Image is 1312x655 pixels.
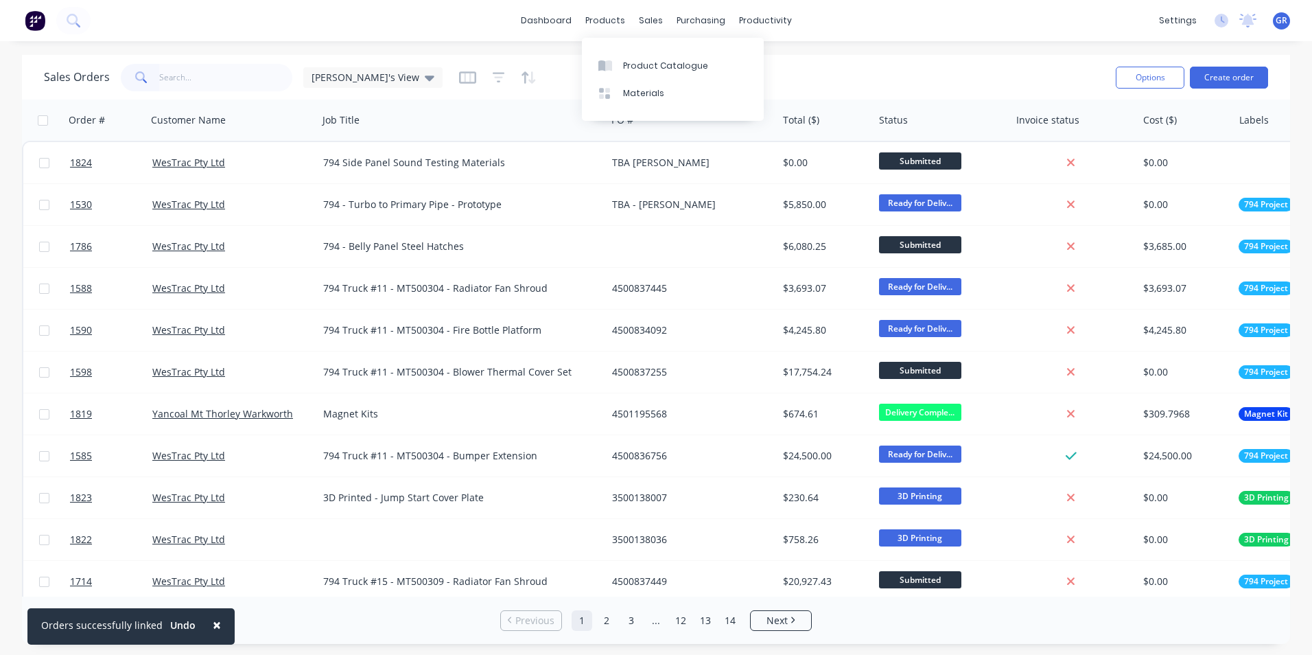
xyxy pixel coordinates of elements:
span: 794 Project [1244,240,1288,253]
div: $20,927.43 [783,575,864,588]
div: $309.7968 [1143,407,1224,421]
a: 1588 [70,268,152,309]
span: 3D Printing [1244,533,1289,547]
div: 4500837449 [612,575,764,588]
span: 1823 [70,491,92,505]
div: $17,754.24 [783,365,864,379]
span: 794 Project [1244,449,1288,463]
span: Ready for Deliv... [879,194,961,211]
a: Product Catalogue [582,51,764,79]
a: WesTrac Pty Ltd [152,323,225,336]
div: TBA - [PERSON_NAME] [612,198,764,211]
a: WesTrac Pty Ltd [152,575,225,588]
span: Submitted [879,362,961,379]
div: Job Title [323,113,360,127]
a: 1822 [70,519,152,560]
div: Invoice status [1016,113,1079,127]
div: $758.26 [783,533,864,547]
button: 3D Printing [1239,491,1294,505]
span: 1590 [70,323,92,337]
ul: Pagination [495,610,817,631]
div: 794 Truck #15 - MT500309 - Radiator Fan Shroud [323,575,587,588]
a: 1823 [70,477,152,518]
div: Cost ($) [1143,113,1177,127]
div: Product Catalogue [623,60,708,72]
a: 1819 [70,393,152,435]
div: Total ($) [783,113,819,127]
div: sales [632,10,670,31]
div: 794 Side Panel Sound Testing Materials [323,156,587,170]
span: Submitted [879,152,961,170]
div: $0.00 [1143,198,1224,211]
div: $4,245.80 [1143,323,1224,337]
span: GR [1276,14,1287,27]
div: 794 Truck #11 - MT500304 - Fire Bottle Platform [323,323,587,337]
a: Page 2 [596,610,617,631]
div: 4500837255 [612,365,764,379]
div: 794 Truck #11 - MT500304 - Blower Thermal Cover Set [323,365,587,379]
span: 3D Printing [1244,491,1289,505]
span: 1530 [70,198,92,211]
div: 794 - Belly Panel Steel Hatches [323,240,587,253]
a: WesTrac Pty Ltd [152,240,225,253]
span: Previous [515,614,554,628]
button: Options [1116,67,1184,89]
div: Magnet Kits [323,407,587,421]
div: $0.00 [783,156,864,170]
span: 3D Printing [879,487,961,505]
span: 1819 [70,407,92,421]
div: $0.00 [1143,533,1224,547]
span: [PERSON_NAME]'s View [312,70,419,84]
div: $6,080.25 [783,240,864,253]
div: productivity [732,10,799,31]
div: $0.00 [1143,365,1224,379]
a: WesTrac Pty Ltd [152,156,225,169]
div: 794 Truck #11 - MT500304 - Radiator Fan Shroud [323,281,587,295]
div: 3500138036 [612,533,764,547]
span: 3D Printing [879,529,961,547]
span: Ready for Deliv... [879,446,961,463]
a: Materials [582,80,764,107]
div: Labels [1239,113,1269,127]
a: WesTrac Pty Ltd [152,533,225,546]
div: 3500138007 [612,491,764,505]
a: Previous page [501,614,561,628]
a: dashboard [514,10,578,31]
div: $0.00 [1143,575,1224,588]
span: 794 Project [1244,365,1288,379]
span: Next [766,614,788,628]
div: $3,693.07 [1143,281,1224,295]
div: Status [879,113,908,127]
div: TBA [PERSON_NAME] [612,156,764,170]
button: Close [199,608,235,641]
a: Next page [751,614,811,628]
span: Ready for Deliv... [879,278,961,295]
div: $24,500.00 [1143,449,1224,463]
span: 794 Project [1244,575,1288,588]
div: 794 - Turbo to Primary Pipe - Prototype [323,198,587,211]
a: WesTrac Pty Ltd [152,198,225,211]
span: 1714 [70,575,92,588]
span: 794 Project [1244,281,1288,295]
div: Materials [623,87,664,100]
div: $4,245.80 [783,323,864,337]
a: 1598 [70,352,152,393]
a: 1824 [70,142,152,183]
span: Magnet Kit [1244,407,1288,421]
div: 4500834092 [612,323,764,337]
a: Page 3 [621,610,642,631]
a: 1585 [70,435,152,476]
a: Yancoal Mt Thorley Warkworth [152,407,293,420]
a: Page 12 [670,610,691,631]
a: WesTrac Pty Ltd [152,281,225,295]
div: Orders successfully linked [41,618,163,632]
div: purchasing [670,10,732,31]
img: Factory [25,10,45,31]
div: $5,850.00 [783,198,864,211]
a: 1590 [70,310,152,351]
div: $3,693.07 [783,281,864,295]
span: 1585 [70,449,92,463]
a: Page 1 is your current page [572,610,592,631]
span: 1824 [70,156,92,170]
span: 794 Project [1244,323,1288,337]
